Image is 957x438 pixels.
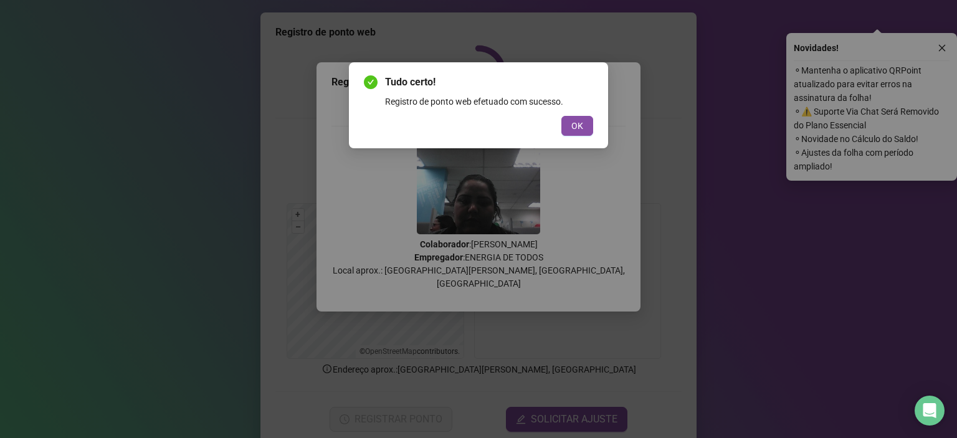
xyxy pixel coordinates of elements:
[385,95,593,108] div: Registro de ponto web efetuado com sucesso.
[561,116,593,136] button: OK
[571,119,583,133] span: OK
[915,396,945,426] div: Open Intercom Messenger
[385,75,593,90] span: Tudo certo!
[364,75,378,89] span: check-circle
